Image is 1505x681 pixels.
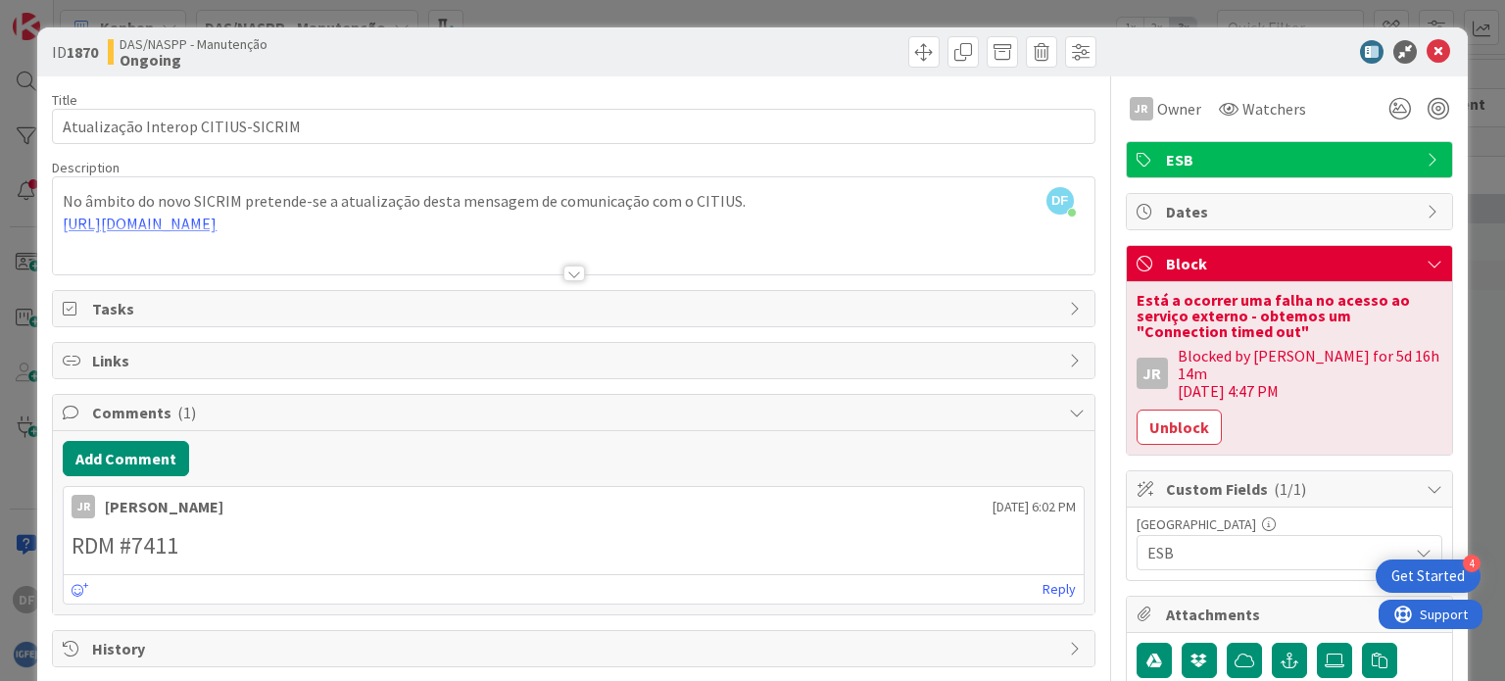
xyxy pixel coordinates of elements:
input: type card name here... [52,109,1094,144]
h2: RDM #7411 [72,532,1075,560]
span: Support [41,3,89,26]
span: Tasks [92,297,1058,320]
span: DF [1046,187,1074,215]
div: JR [1130,97,1153,121]
span: History [92,637,1058,660]
span: ESB [1147,539,1398,566]
span: Description [52,159,120,176]
b: 1870 [67,42,98,62]
span: Custom Fields [1166,477,1417,501]
a: [URL][DOMAIN_NAME] [63,214,217,233]
span: Owner [1157,97,1201,121]
div: JR [72,495,95,518]
button: Unblock [1137,410,1222,445]
div: [PERSON_NAME] [105,495,223,518]
b: Ongoing [120,52,267,68]
button: Add Comment [63,441,189,476]
div: Está a ocorrer uma falha no acesso ao serviço externo - obtemos um "Connection timed out" [1137,292,1442,339]
span: Dates [1166,200,1417,223]
p: No âmbito do novo SICRIM pretende-se a atualização desta mensagem de comunicação com o CITIUS. [63,190,1084,213]
span: DAS/NASPP - Manutenção [120,36,267,52]
span: Attachments [1166,603,1417,626]
span: ID [52,40,98,64]
div: 4 [1463,555,1481,572]
span: ( 1 ) [177,403,196,422]
span: [DATE] 6:02 PM [993,497,1076,517]
label: Title [52,91,77,109]
span: Block [1166,252,1417,275]
div: Open Get Started checklist, remaining modules: 4 [1376,559,1481,593]
span: Comments [92,401,1058,424]
span: ( 1/1 ) [1274,479,1306,499]
span: Watchers [1242,97,1306,121]
span: ESB [1166,148,1417,171]
span: Links [92,349,1058,372]
div: JR [1137,358,1168,389]
div: [GEOGRAPHIC_DATA] [1137,517,1442,531]
a: Reply [1043,577,1076,602]
div: Get Started [1391,566,1465,586]
div: Blocked by [PERSON_NAME] for 5d 16h 14m [DATE] 4:47 PM [1178,347,1442,400]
